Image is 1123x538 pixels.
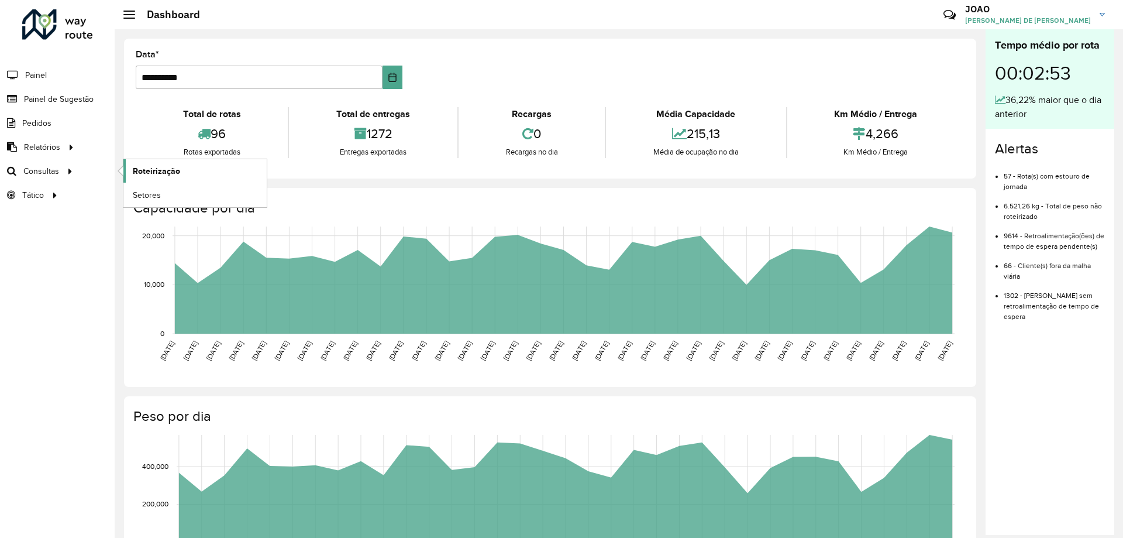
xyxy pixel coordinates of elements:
[753,340,770,362] text: [DATE]
[456,340,473,362] text: [DATE]
[609,146,783,158] div: Média de ocupação no dia
[1004,192,1105,222] li: 6.521,26 kg - Total de peso não roteirizado
[822,340,839,362] text: [DATE]
[136,47,159,61] label: Data
[1004,282,1105,322] li: 1302 - [PERSON_NAME] sem retroalimentação de tempo de espera
[790,107,962,121] div: Km Médio / Entrega
[292,121,454,146] div: 1272
[913,340,930,362] text: [DATE]
[799,340,816,362] text: [DATE]
[1004,222,1105,252] li: 9614 - Retroalimentação(ões) de tempo de espera pendente(s)
[662,340,678,362] text: [DATE]
[22,189,44,201] span: Tático
[609,121,783,146] div: 215,13
[133,189,161,201] span: Setores
[160,330,164,337] text: 0
[25,69,47,81] span: Painel
[133,408,964,425] h4: Peso por dia
[639,340,656,362] text: [DATE]
[387,340,404,362] text: [DATE]
[142,232,164,239] text: 20,000
[790,121,962,146] div: 4,266
[995,93,1105,121] div: 36,22% maior que o dia anterior
[609,107,783,121] div: Média Capacidade
[24,93,94,105] span: Painel de Sugestão
[24,141,60,153] span: Relatórios
[867,340,884,362] text: [DATE]
[845,340,862,362] text: [DATE]
[342,340,359,362] text: [DATE]
[139,107,285,121] div: Total de rotas
[525,340,542,362] text: [DATE]
[461,107,602,121] div: Recargas
[461,146,602,158] div: Recargas no dia
[139,146,285,158] div: Rotas exportadas
[144,280,164,288] text: 10,000
[995,141,1105,157] h4: Alertas
[890,340,907,362] text: [DATE]
[708,340,725,362] text: [DATE]
[937,2,962,28] a: Contato Rápido
[319,340,336,362] text: [DATE]
[123,183,267,207] a: Setores
[228,340,244,362] text: [DATE]
[685,340,702,362] text: [DATE]
[139,121,285,146] div: 96
[410,340,427,362] text: [DATE]
[205,340,222,362] text: [DATE]
[133,200,964,217] h4: Capacidade por dia
[23,165,59,177] span: Consultas
[250,340,267,362] text: [DATE]
[433,340,450,362] text: [DATE]
[461,121,602,146] div: 0
[570,340,587,362] text: [DATE]
[936,340,953,362] text: [DATE]
[383,66,403,89] button: Choose Date
[965,15,1091,26] span: [PERSON_NAME] DE [PERSON_NAME]
[292,107,454,121] div: Total de entregas
[547,340,564,362] text: [DATE]
[22,117,51,129] span: Pedidos
[1004,252,1105,282] li: 66 - Cliente(s) fora da malha viária
[776,340,793,362] text: [DATE]
[142,501,168,508] text: 200,000
[995,37,1105,53] div: Tempo médio por rota
[142,462,168,470] text: 400,000
[123,159,267,183] a: Roteirização
[364,340,381,362] text: [DATE]
[181,340,198,362] text: [DATE]
[479,340,496,362] text: [DATE]
[995,53,1105,93] div: 00:02:53
[616,340,633,362] text: [DATE]
[731,340,747,362] text: [DATE]
[159,340,175,362] text: [DATE]
[135,8,200,21] h2: Dashboard
[790,146,962,158] div: Km Médio / Entrega
[1004,162,1105,192] li: 57 - Rota(s) com estouro de jornada
[965,4,1091,15] h3: JOAO
[133,165,180,177] span: Roteirização
[296,340,313,362] text: [DATE]
[593,340,610,362] text: [DATE]
[502,340,519,362] text: [DATE]
[292,146,454,158] div: Entregas exportadas
[273,340,290,362] text: [DATE]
